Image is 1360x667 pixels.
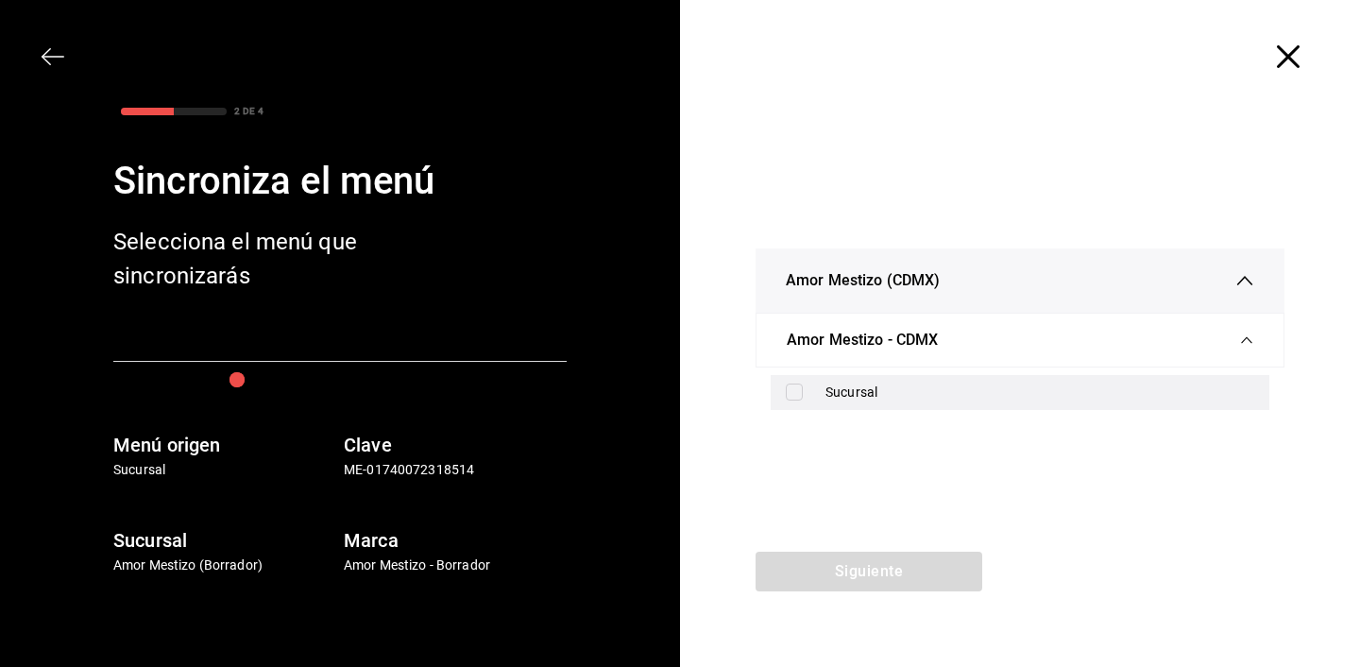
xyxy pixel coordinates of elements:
[344,430,567,460] h6: Clave
[113,153,567,210] div: Sincroniza el menú
[344,556,567,575] p: Amor Mestizo - Borrador
[787,329,939,351] span: Amor Mestizo - CDMX
[344,525,567,556] h6: Marca
[113,556,336,575] p: Amor Mestizo (Borrador)
[113,430,336,460] h6: Menú origen
[113,525,336,556] h6: Sucursal
[113,225,416,293] div: Selecciona el menú que sincronizarás
[113,460,336,480] p: Sucursal
[786,269,941,292] span: Amor Mestizo (CDMX)
[344,460,567,480] p: ME-01740072318514
[234,104,263,118] div: 2 DE 4
[825,383,1254,402] div: Sucursal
